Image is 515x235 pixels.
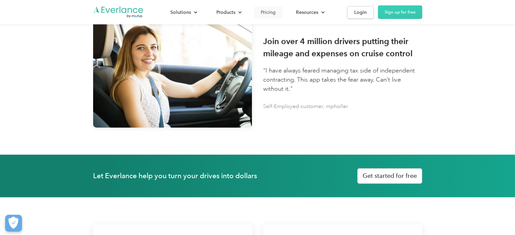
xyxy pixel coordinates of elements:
[254,6,282,18] a: Pricing
[170,8,191,17] div: Solutions
[289,6,330,18] div: Resources
[93,171,340,181] h3: Let Everlance help you turn your drives into dollars
[216,8,235,17] div: Products
[210,6,247,18] div: Products
[357,168,422,184] a: Get started for free
[164,6,203,18] div: Solutions
[347,6,374,19] a: Login
[263,35,422,60] div: Join over 4 million drivers putting their mileage and expenses on cruise control
[354,8,367,17] div: Login
[378,5,422,19] a: Sign up for free
[93,19,252,127] img: Smiling woman in car
[263,66,422,93] div: "I have always feared managing tax side of independent contracting. This app takes the fear away....
[93,6,144,19] a: Go to homepage
[261,8,276,17] div: Pricing
[296,8,318,17] div: Resources
[5,215,22,232] button: Cookies Settings
[263,101,348,111] p: Self-Employed customer, mpholler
